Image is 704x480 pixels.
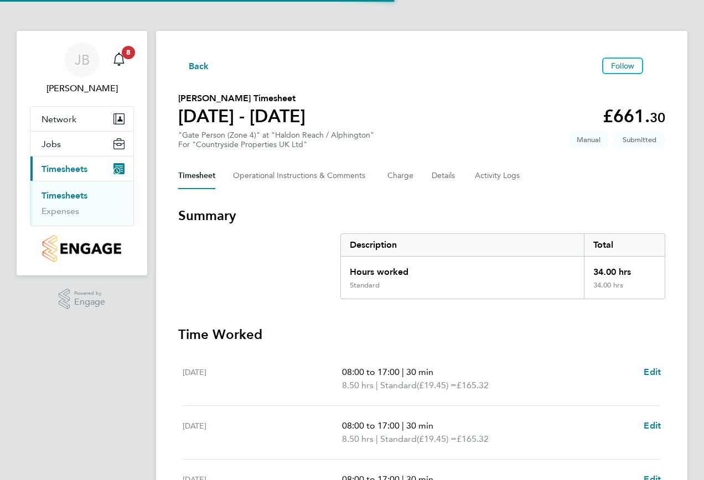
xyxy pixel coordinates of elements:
[644,420,661,431] span: Edit
[189,60,209,73] span: Back
[602,58,643,74] button: Follow
[42,206,79,216] a: Expenses
[341,257,584,281] div: Hours worked
[178,59,209,72] button: Back
[376,434,378,444] span: |
[568,131,609,149] span: This timesheet was manually created.
[406,367,433,377] span: 30 min
[644,419,661,432] a: Edit
[30,235,134,262] a: Go to home page
[42,190,87,201] a: Timesheets
[342,367,400,377] span: 08:00 to 17:00
[30,181,133,226] div: Timesheets
[584,281,665,299] div: 34.00 hrs
[178,207,665,225] h3: Summary
[380,379,417,392] span: Standard
[75,53,90,67] span: JB
[178,131,374,149] div: "Gate Person (Zone 4)" at "Haldon Reach / Alphington"
[178,163,215,189] button: Timesheet
[178,326,665,343] h3: Time Worked
[603,106,665,127] app-decimal: £661.
[387,163,414,189] button: Charge
[30,82,134,95] span: James Barnard
[380,432,417,446] span: Standard
[178,105,306,127] h1: [DATE] - [DATE]
[17,31,147,275] nav: Main navigation
[30,42,134,95] a: JB[PERSON_NAME]
[342,420,400,431] span: 08:00 to 17:00
[341,234,584,256] div: Description
[30,132,133,156] button: Jobs
[233,163,370,189] button: Operational Instructions & Comments
[74,298,105,307] span: Engage
[457,380,489,390] span: £165.32
[183,419,342,446] div: [DATE]
[178,92,306,105] h2: [PERSON_NAME] Timesheet
[475,163,521,189] button: Activity Logs
[42,114,76,124] span: Network
[432,163,457,189] button: Details
[650,109,665,126] span: 30
[43,235,121,262] img: countryside-properties-logo-retina.png
[42,164,87,174] span: Timesheets
[74,289,105,298] span: Powered by
[350,281,380,290] div: Standard
[402,420,404,431] span: |
[108,42,130,77] a: 8
[406,420,433,431] span: 30 min
[30,107,133,131] button: Network
[340,233,665,299] div: Summary
[648,63,665,69] button: Timesheets Menu
[644,366,661,379] a: Edit
[611,61,634,71] span: Follow
[42,139,61,149] span: Jobs
[30,156,133,181] button: Timesheets
[417,434,457,444] span: (£19.45) =
[457,434,489,444] span: £165.32
[376,380,378,390] span: |
[614,131,665,149] span: This timesheet is Submitted.
[178,140,374,149] div: For "Countryside Properties UK Ltd"
[417,380,457,390] span: (£19.45) =
[183,366,342,392] div: [DATE]
[342,380,374,390] span: 8.50 hrs
[59,289,106,310] a: Powered byEngage
[402,367,404,377] span: |
[584,234,665,256] div: Total
[122,46,135,59] span: 8
[584,257,665,281] div: 34.00 hrs
[342,434,374,444] span: 8.50 hrs
[644,367,661,377] span: Edit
